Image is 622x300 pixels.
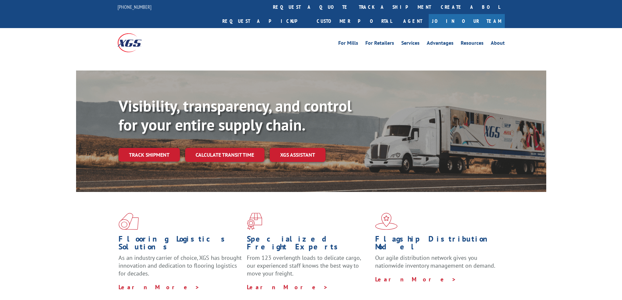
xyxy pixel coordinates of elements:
[118,4,152,10] a: [PHONE_NUMBER]
[217,14,312,28] a: Request a pickup
[427,40,454,48] a: Advantages
[401,40,420,48] a: Services
[119,235,242,254] h1: Flooring Logistics Solutions
[119,283,200,291] a: Learn More >
[375,276,456,283] a: Learn More >
[119,96,352,135] b: Visibility, transparency, and control for your entire supply chain.
[119,148,180,162] a: Track shipment
[375,235,499,254] h1: Flagship Distribution Model
[375,213,398,230] img: xgs-icon-flagship-distribution-model-red
[312,14,397,28] a: Customer Portal
[375,254,495,269] span: Our agile distribution network gives you nationwide inventory management on demand.
[119,213,139,230] img: xgs-icon-total-supply-chain-intelligence-red
[185,148,264,162] a: Calculate transit time
[461,40,484,48] a: Resources
[338,40,358,48] a: For Mills
[491,40,505,48] a: About
[247,283,328,291] a: Learn More >
[397,14,429,28] a: Agent
[247,254,370,283] p: From 123 overlength loads to delicate cargo, our experienced staff knows the best way to move you...
[270,148,326,162] a: XGS ASSISTANT
[247,235,370,254] h1: Specialized Freight Experts
[365,40,394,48] a: For Retailers
[247,213,262,230] img: xgs-icon-focused-on-flooring-red
[119,254,242,277] span: As an industry carrier of choice, XGS has brought innovation and dedication to flooring logistics...
[429,14,505,28] a: Join Our Team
